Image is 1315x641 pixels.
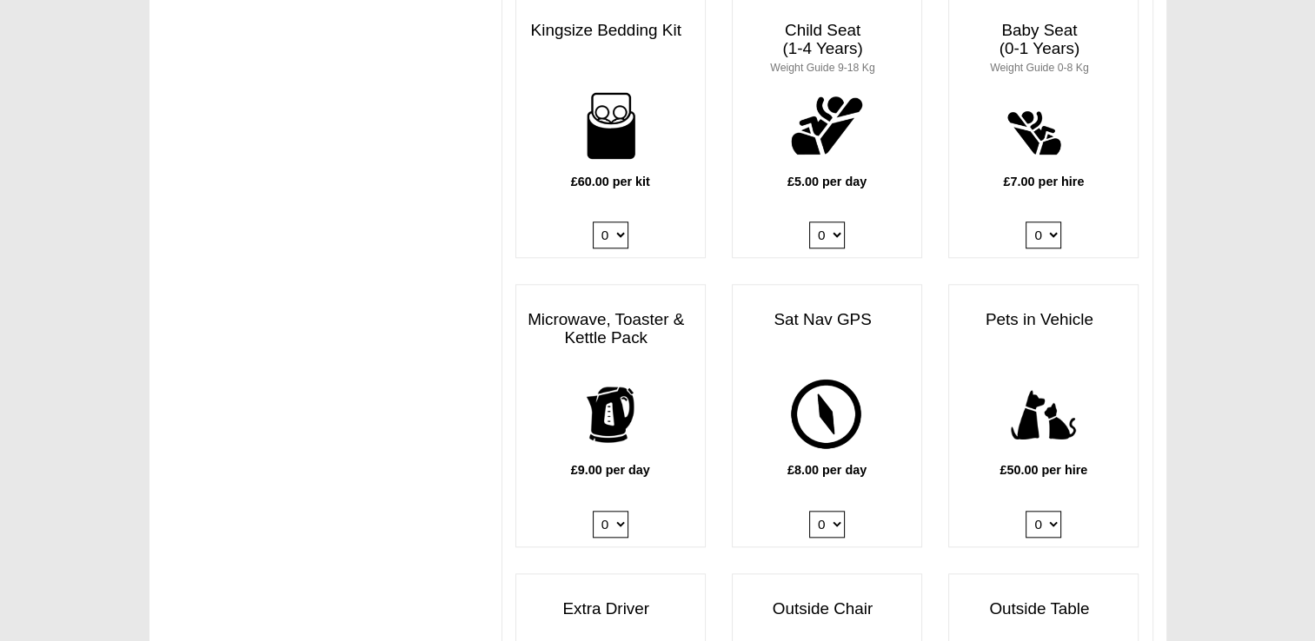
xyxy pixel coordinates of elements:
h3: Extra Driver [516,591,705,627]
h3: Outside Table [949,591,1138,627]
small: Weight Guide 0-8 Kg [990,62,1089,74]
img: baby.png [996,78,1091,173]
img: child.png [780,78,874,173]
b: £7.00 per hire [1003,175,1084,188]
b: £8.00 per day [787,463,867,477]
h3: Outside Chair [733,591,921,627]
img: pets.png [996,367,1091,462]
b: £5.00 per day [787,175,867,188]
h3: Sat Nav GPS [733,302,921,338]
small: Weight Guide 9-18 Kg [770,62,874,74]
h3: Kingsize Bedding Kit [516,13,705,49]
b: £9.00 per day [571,463,650,477]
img: bedding-for-two.png [563,78,658,173]
b: £60.00 per kit [571,175,650,188]
b: £50.00 per hire [1000,463,1087,477]
h3: Child Seat (1-4 Years) [733,13,921,84]
h3: Baby Seat (0-1 Years) [949,13,1138,84]
h3: Microwave, Toaster & Kettle Pack [516,302,705,356]
img: kettle.png [563,367,658,462]
h3: Pets in Vehicle [949,302,1138,338]
img: gps.png [780,367,874,462]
